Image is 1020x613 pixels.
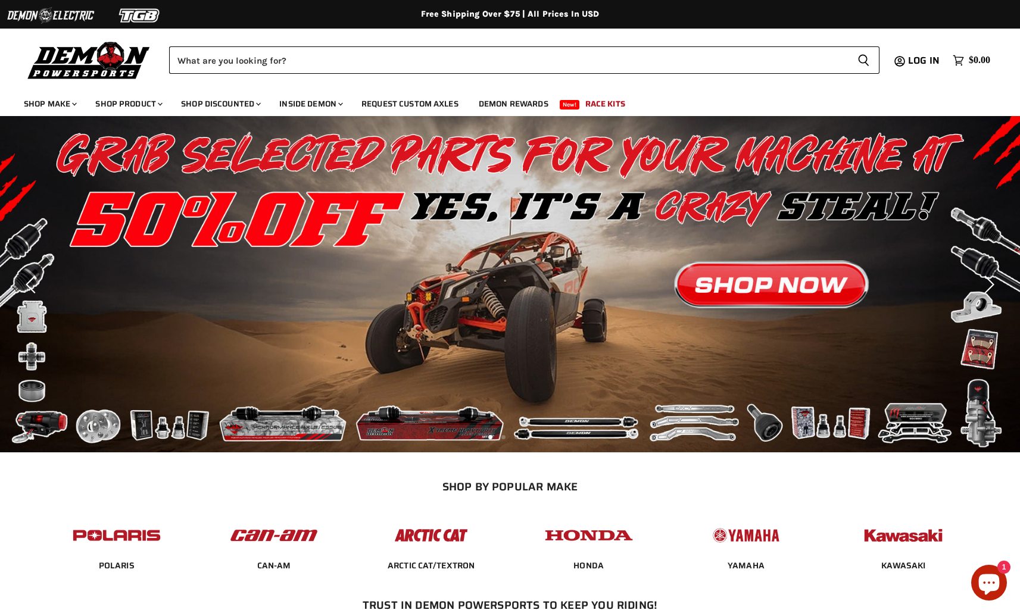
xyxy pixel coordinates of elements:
[576,92,634,116] a: Race Kits
[903,55,947,66] a: Log in
[947,52,996,69] a: $0.00
[270,92,350,116] a: Inside Demon
[528,435,532,439] li: Page dot 4
[488,435,492,439] li: Page dot 1
[542,517,635,553] img: POPULAR_MAKE_logo_4_4923a504-4bac-4306-a1be-165a52280178.jpg
[969,55,990,66] span: $0.00
[908,53,940,68] span: Log in
[257,560,291,572] span: CAN-AM
[257,560,291,571] a: CAN-AM
[881,560,925,571] a: KAWASAKI
[24,39,154,81] img: Demon Powersports
[95,4,185,27] img: TGB Logo 2
[21,273,45,296] button: Previous
[848,46,879,74] button: Search
[857,517,950,553] img: POPULAR_MAKE_logo_6_76e8c46f-2d1e-4ecc-b320-194822857d41.jpg
[6,4,95,27] img: Demon Electric Logo 2
[99,560,135,572] span: POLARIS
[700,517,793,553] img: POPULAR_MAKE_logo_5_20258e7f-293c-4aac-afa8-159eaa299126.jpg
[501,435,506,439] li: Page dot 2
[353,92,467,116] a: Request Custom Axles
[388,560,475,572] span: ARCTIC CAT/TEXTRON
[385,517,478,553] img: POPULAR_MAKE_logo_3_027535af-6171-4c5e-a9bc-f0eccd05c5d6.jpg
[470,92,557,116] a: Demon Rewards
[172,92,268,116] a: Shop Discounted
[975,273,999,296] button: Next
[560,100,580,110] span: New!
[227,517,320,553] img: POPULAR_MAKE_logo_1_adc20308-ab24-48c4-9fac-e3c1a623d575.jpg
[70,517,163,553] img: POPULAR_MAKE_logo_2_dba48cf1-af45-46d4-8f73-953a0f002620.jpg
[15,92,84,116] a: Shop Make
[388,560,475,571] a: ARCTIC CAT/TEXTRON
[728,560,765,572] span: YAMAHA
[728,560,765,571] a: YAMAHA
[881,560,925,572] span: KAWASAKI
[34,9,987,20] div: Free Shipping Over $75 | All Prices In USD
[15,87,987,116] ul: Main menu
[169,46,848,74] input: Search
[968,565,1010,603] inbox-online-store-chat: Shopify online store chat
[573,560,604,572] span: HONDA
[573,560,604,571] a: HONDA
[62,599,958,611] h2: Trust In Demon Powersports To Keep You Riding!
[99,560,135,571] a: POLARIS
[86,92,170,116] a: Shop Product
[169,46,879,74] form: Product
[48,480,972,493] h2: SHOP BY POPULAR MAKE
[514,435,519,439] li: Page dot 3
